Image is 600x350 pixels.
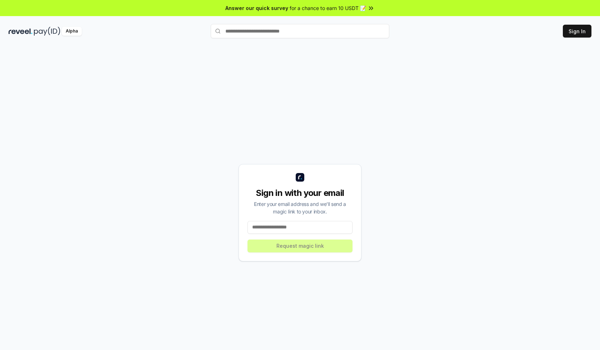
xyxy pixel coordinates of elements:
[225,4,288,12] span: Answer our quick survey
[296,173,304,182] img: logo_small
[563,25,591,38] button: Sign In
[34,27,60,36] img: pay_id
[247,200,352,215] div: Enter your email address and we’ll send a magic link to your inbox.
[290,4,366,12] span: for a chance to earn 10 USDT 📝
[62,27,82,36] div: Alpha
[247,187,352,199] div: Sign in with your email
[9,27,32,36] img: reveel_dark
